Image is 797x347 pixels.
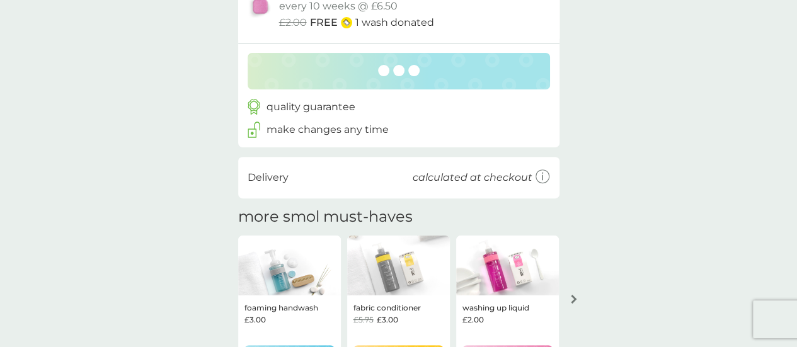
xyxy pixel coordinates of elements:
[238,208,413,226] h2: more smol must-haves
[353,302,421,314] p: fabric conditioner
[462,314,484,326] span: £2.00
[244,314,266,326] span: £3.00
[353,314,374,326] span: £5.75
[267,122,389,138] p: make changes any time
[310,14,338,31] span: FREE
[267,99,355,115] p: quality guarantee
[413,169,532,186] p: calculated at checkout
[248,169,289,186] p: Delivery
[355,14,434,31] p: 1 wash donated
[377,314,398,326] span: £3.00
[244,302,318,314] p: foaming handwash
[462,302,529,314] p: washing up liquid
[279,14,307,31] span: £2.00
